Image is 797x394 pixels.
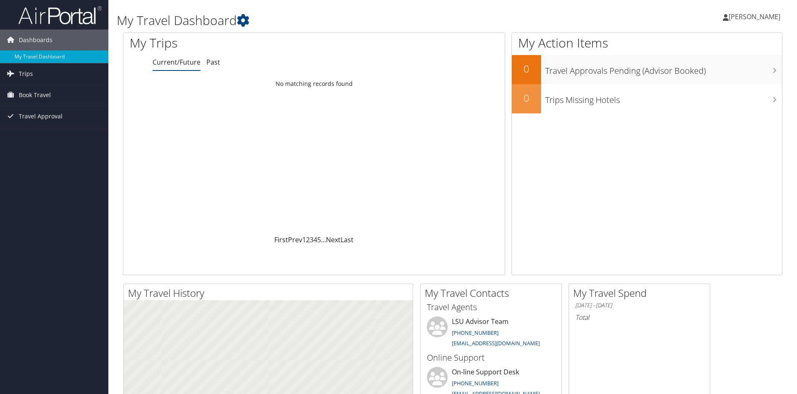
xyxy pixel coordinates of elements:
span: Book Travel [19,85,51,105]
li: LSU Advisor Team [423,316,559,351]
h1: My Action Items [512,34,782,52]
a: 0Trips Missing Hotels [512,84,782,113]
img: airportal-logo.png [18,5,102,25]
h1: My Travel Dashboard [117,12,565,29]
a: Prev [288,235,302,244]
span: Dashboards [19,30,53,50]
span: [PERSON_NAME] [729,12,780,21]
a: [PERSON_NAME] [723,4,789,29]
a: 1 [302,235,306,244]
td: No matching records found [123,76,505,91]
a: Next [326,235,341,244]
h3: Online Support [427,352,555,364]
a: 4 [313,235,317,244]
a: 0Travel Approvals Pending (Advisor Booked) [512,55,782,84]
span: … [321,235,326,244]
span: Travel Approval [19,106,63,127]
h3: Travel Approvals Pending (Advisor Booked) [545,61,782,77]
h2: My Travel Contacts [425,286,561,300]
h6: Total [575,313,704,322]
h6: [DATE] - [DATE] [575,301,704,309]
h1: My Trips [130,34,340,52]
a: Last [341,235,353,244]
a: Past [206,58,220,67]
h2: My Travel Spend [573,286,710,300]
h2: My Travel History [128,286,413,300]
a: First [274,235,288,244]
span: Trips [19,63,33,84]
a: Current/Future [153,58,201,67]
a: 2 [306,235,310,244]
h2: 0 [512,62,541,76]
a: 5 [317,235,321,244]
a: [PHONE_NUMBER] [452,379,499,387]
a: [EMAIL_ADDRESS][DOMAIN_NAME] [452,339,540,347]
a: [PHONE_NUMBER] [452,329,499,336]
a: 3 [310,235,313,244]
h3: Trips Missing Hotels [545,90,782,106]
h3: Travel Agents [427,301,555,313]
h2: 0 [512,91,541,105]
